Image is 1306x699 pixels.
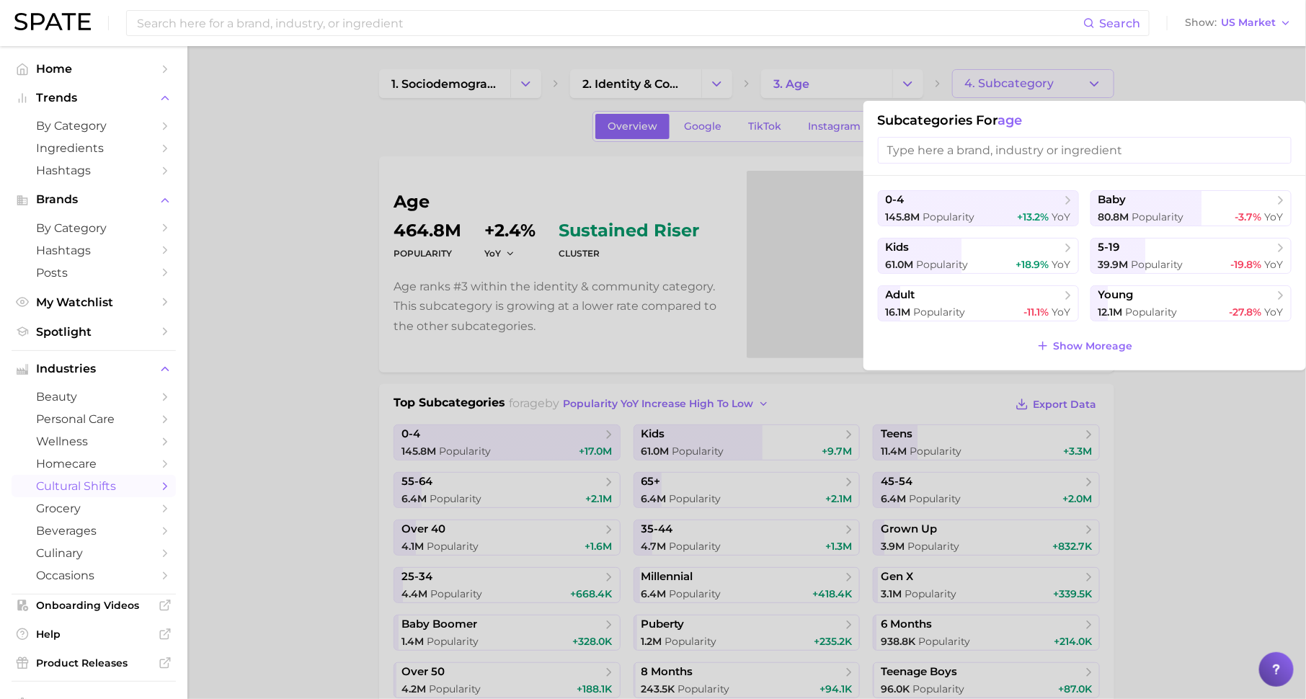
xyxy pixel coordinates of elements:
[12,239,176,262] a: Hashtags
[14,13,91,30] img: SPATE
[12,386,176,408] a: beauty
[1033,336,1137,356] button: Show Moreage
[1090,190,1292,226] button: baby80.8m Popularity-3.7% YoY
[12,430,176,453] a: wellness
[12,475,176,497] a: cultural shifts
[1052,258,1071,271] span: YoY
[12,58,176,80] a: Home
[1265,306,1284,319] span: YoY
[36,656,151,669] span: Product Releases
[36,119,151,133] span: by Category
[1052,306,1071,319] span: YoY
[1098,241,1120,254] span: 5-19
[1265,210,1284,223] span: YoY
[886,210,920,223] span: 145.8m
[36,164,151,177] span: Hashtags
[36,62,151,76] span: Home
[1099,17,1140,30] span: Search
[1016,258,1049,271] span: +18.9%
[886,241,910,254] span: kids
[36,599,151,612] span: Onboarding Videos
[12,262,176,284] a: Posts
[1024,306,1049,319] span: -11.1%
[36,325,151,339] span: Spotlight
[36,628,151,641] span: Help
[917,258,969,271] span: Popularity
[878,137,1292,164] input: Type here a brand, industry or ingredient
[1181,14,1295,32] button: ShowUS Market
[12,137,176,159] a: Ingredients
[1132,210,1184,223] span: Popularity
[886,306,911,319] span: 16.1m
[1126,306,1178,319] span: Popularity
[36,412,151,426] span: personal care
[1235,210,1262,223] span: -3.7%
[12,623,176,645] a: Help
[1098,258,1129,271] span: 39.9m
[12,652,176,674] a: Product Releases
[12,358,176,380] button: Industries
[1230,306,1262,319] span: -27.8%
[878,285,1079,321] button: adult16.1m Popularity-11.1% YoY
[12,217,176,239] a: by Category
[12,497,176,520] a: grocery
[12,520,176,542] a: beverages
[878,238,1079,274] button: kids61.0m Popularity+18.9% YoY
[12,321,176,343] a: Spotlight
[36,362,151,375] span: Industries
[1132,258,1183,271] span: Popularity
[12,87,176,109] button: Trends
[1221,19,1276,27] span: US Market
[1054,340,1133,352] span: Show More age
[136,11,1083,35] input: Search here for a brand, industry, or ingredient
[36,479,151,493] span: cultural shifts
[12,291,176,313] a: My Watchlist
[914,306,966,319] span: Popularity
[12,542,176,564] a: culinary
[878,190,1079,226] button: 0-4145.8m Popularity+13.2% YoY
[12,159,176,182] a: Hashtags
[923,210,975,223] span: Popularity
[1098,210,1129,223] span: 80.8m
[36,435,151,448] span: wellness
[878,112,1292,128] h1: Subcategories for
[36,569,151,582] span: occasions
[886,258,914,271] span: 61.0m
[12,189,176,210] button: Brands
[1265,258,1284,271] span: YoY
[36,141,151,155] span: Ingredients
[36,193,151,206] span: Brands
[1231,258,1262,271] span: -19.8%
[36,546,151,560] span: culinary
[12,595,176,616] a: Onboarding Videos
[36,266,151,280] span: Posts
[1090,285,1292,321] button: young12.1m Popularity-27.8% YoY
[36,524,151,538] span: beverages
[36,295,151,309] span: My Watchlist
[886,288,915,302] span: adult
[1098,306,1123,319] span: 12.1m
[998,112,1023,128] span: age
[886,193,905,207] span: 0-4
[36,221,151,235] span: by Category
[36,457,151,471] span: homecare
[1052,210,1071,223] span: YoY
[1185,19,1217,27] span: Show
[12,408,176,430] a: personal care
[36,502,151,515] span: grocery
[12,453,176,475] a: homecare
[36,390,151,404] span: beauty
[36,92,151,104] span: Trends
[12,115,176,137] a: by Category
[36,244,151,257] span: Hashtags
[1098,193,1127,207] span: baby
[1018,210,1049,223] span: +13.2%
[1090,238,1292,274] button: 5-1939.9m Popularity-19.8% YoY
[1098,288,1134,302] span: young
[12,564,176,587] a: occasions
